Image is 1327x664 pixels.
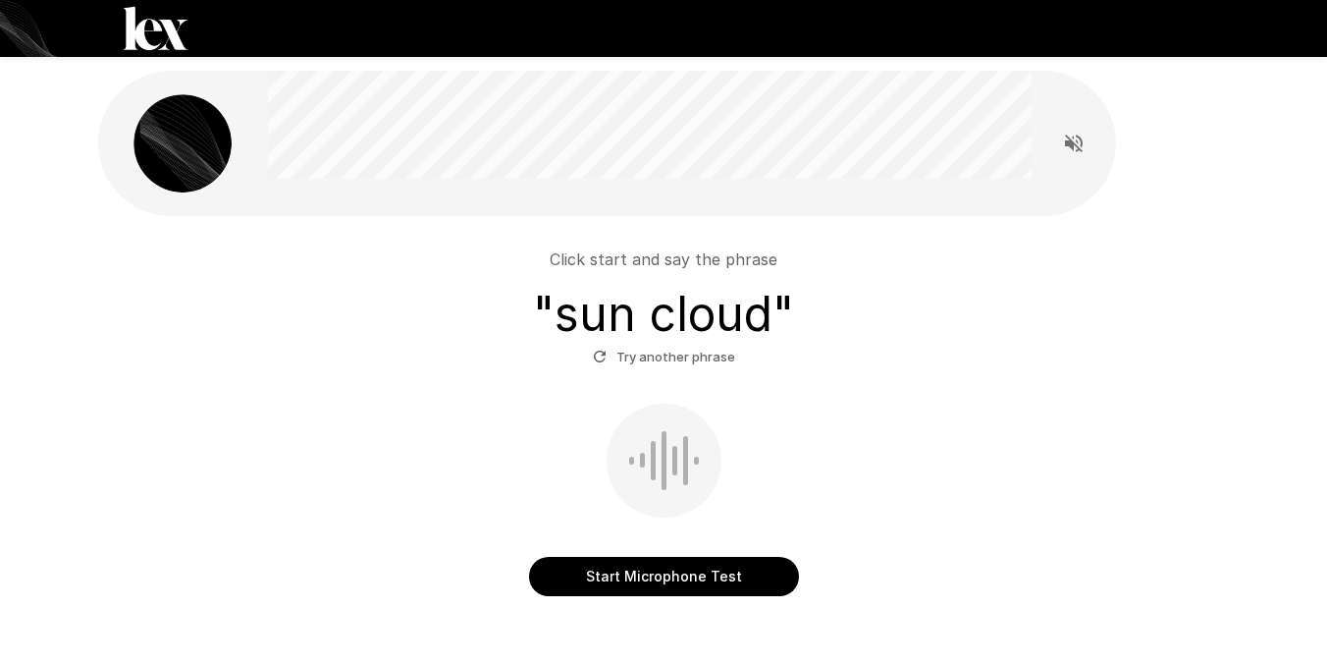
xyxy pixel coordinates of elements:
[550,248,777,271] p: Click start and say the phrase
[529,557,799,596] button: Start Microphone Test
[1054,124,1093,163] button: Read questions aloud
[533,287,794,342] h3: " sun cloud "
[133,94,232,193] img: lex_avatar2.png
[588,342,740,372] button: Try another phrase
